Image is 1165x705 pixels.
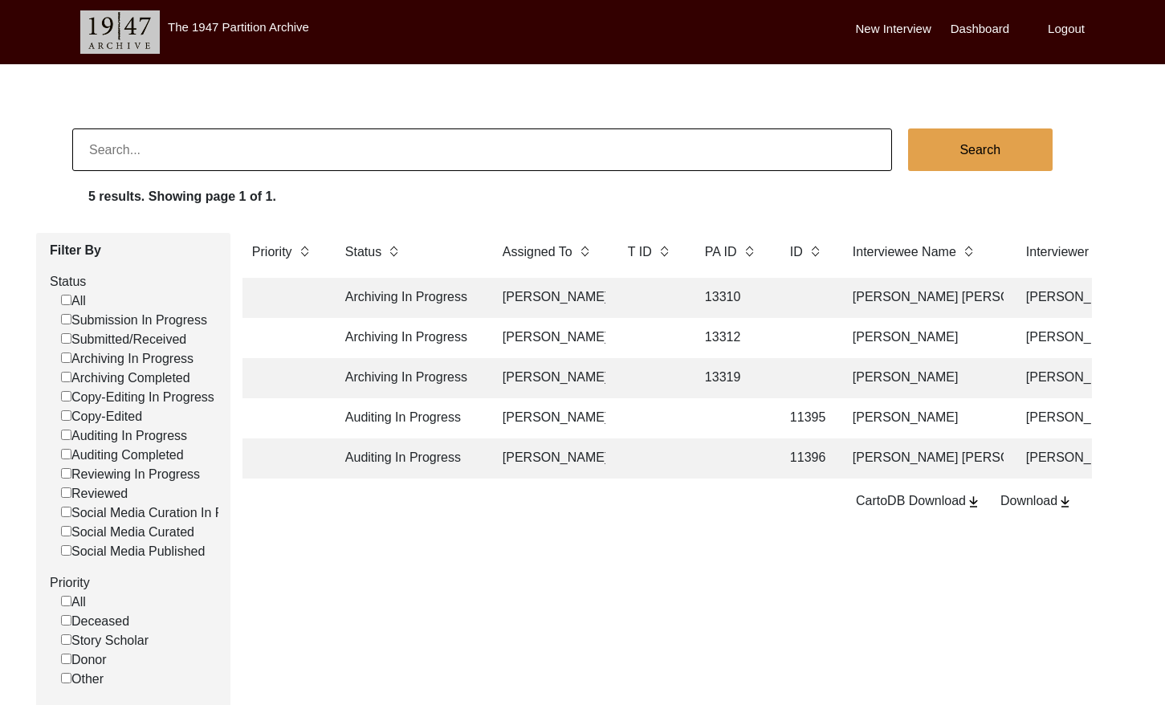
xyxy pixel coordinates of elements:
input: Social Media Published [61,545,71,556]
td: [PERSON_NAME] [493,398,605,438]
td: [PERSON_NAME] [843,358,1004,398]
label: Logout [1048,20,1085,39]
td: Archiving In Progress [336,358,480,398]
label: All [61,291,86,311]
label: The 1947 Partition Archive [168,20,309,34]
label: Archiving In Progress [61,349,193,369]
input: All [61,295,71,305]
label: Reviewing In Progress [61,465,200,484]
img: sort-button.png [963,242,974,260]
input: All [61,596,71,606]
input: Auditing Completed [61,449,71,459]
td: [PERSON_NAME] [493,438,605,479]
img: sort-button.png [299,242,310,260]
input: Submission In Progress [61,314,71,324]
div: CartoDB Download [856,491,981,511]
input: Archiving Completed [61,372,71,382]
input: Social Media Curation In Progress [61,507,71,517]
label: Archiving Completed [61,369,190,388]
input: Social Media Curated [61,526,71,536]
td: [PERSON_NAME] [493,278,605,318]
label: Assigned To [503,242,572,262]
label: Priority [252,242,292,262]
img: sort-button.png [388,242,399,260]
img: download-button.png [1057,495,1073,509]
td: [PERSON_NAME] [PERSON_NAME] [843,438,1004,479]
label: New Interview [856,20,931,39]
img: sort-button.png [809,242,821,260]
label: Reviewed [61,484,128,503]
td: Archiving In Progress [336,318,480,358]
td: 13312 [695,318,768,358]
label: Story Scholar [61,631,149,650]
td: [PERSON_NAME] [493,358,605,398]
label: T ID [628,242,652,262]
label: Interviewee Name [853,242,956,262]
input: Other [61,673,71,683]
td: Archiving In Progress [336,278,480,318]
label: ID [790,242,803,262]
label: Auditing Completed [61,446,184,465]
input: Archiving In Progress [61,352,71,363]
label: 5 results. Showing page 1 of 1. [88,187,276,206]
input: Submitted/Received [61,333,71,344]
td: [PERSON_NAME] [843,318,1004,358]
td: [PERSON_NAME] [PERSON_NAME] [843,278,1004,318]
label: Status [345,242,381,262]
img: sort-button.png [658,242,670,260]
div: Download [1000,491,1073,511]
label: Copy-Edited [61,407,142,426]
td: 13310 [695,278,768,318]
label: Deceased [61,612,129,631]
td: 13319 [695,358,768,398]
button: Search [908,128,1053,171]
td: [PERSON_NAME] [843,398,1004,438]
label: Social Media Curation In Progress [61,503,267,523]
td: 11395 [780,398,830,438]
label: Dashboard [951,20,1009,39]
label: Interviewer [1026,242,1089,262]
label: Submission In Progress [61,311,207,330]
input: Copy-Editing In Progress [61,391,71,401]
label: Auditing In Progress [61,426,187,446]
img: sort-button.png [579,242,590,260]
label: Other [61,670,104,689]
label: PA ID [705,242,737,262]
label: Copy-Editing In Progress [61,388,214,407]
td: Auditing In Progress [336,438,480,479]
td: 11396 [780,438,830,479]
label: All [61,593,86,612]
input: Search... [72,128,892,171]
input: Deceased [61,615,71,626]
td: Auditing In Progress [336,398,480,438]
input: Copy-Edited [61,410,71,421]
label: Submitted/Received [61,330,186,349]
input: Auditing In Progress [61,430,71,440]
img: download-button.png [966,495,981,509]
label: Donor [61,650,107,670]
label: Social Media Curated [61,523,194,542]
input: Reviewed [61,487,71,498]
input: Donor [61,654,71,664]
td: [PERSON_NAME] [493,318,605,358]
label: Filter By [50,241,218,260]
img: header-logo.png [80,10,160,54]
label: Priority [50,573,218,593]
input: Reviewing In Progress [61,468,71,479]
input: Story Scholar [61,634,71,645]
img: sort-button.png [743,242,755,260]
label: Social Media Published [61,542,205,561]
label: Status [50,272,218,291]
